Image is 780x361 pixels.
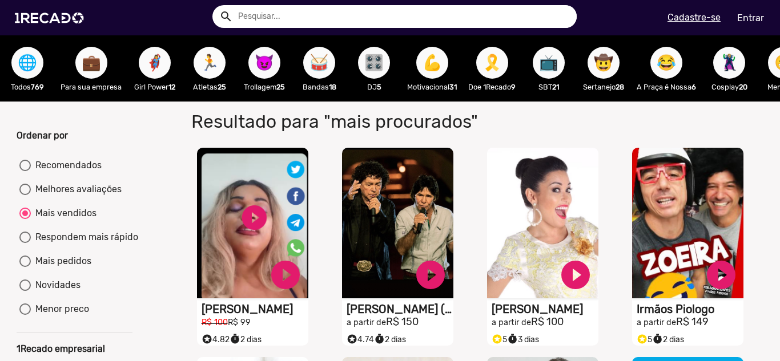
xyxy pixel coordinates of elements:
[539,47,558,79] span: 📺
[713,47,745,79] button: 🦹🏼‍♀️
[468,82,516,92] p: Doe 1Recado
[202,318,228,327] small: R$ 100
[652,334,663,344] small: timer
[374,331,385,344] i: timer
[558,258,593,292] a: play_circle_filled
[552,83,559,91] b: 21
[342,148,453,298] video: S1RECADO vídeos dedicados para fãs e empresas
[347,318,386,327] small: a partir de
[364,47,384,79] span: 🎛️
[476,47,508,79] button: 🎗️
[449,83,457,91] b: 31
[347,334,357,344] small: stars
[202,335,230,344] span: 4.82
[492,334,502,344] small: stars
[188,82,231,92] p: Atletas
[31,278,81,292] div: Novidades
[719,47,739,79] span: 🦹🏼‍♀️
[407,82,457,92] p: Motivacional
[202,331,212,344] i: Selo super talento
[616,83,624,91] b: 28
[492,335,507,344] span: 5
[637,331,648,344] i: Selo super talento
[303,47,335,79] button: 🥁
[637,302,743,316] h1: Irmãos Piologo
[637,316,743,328] h2: R$ 149
[483,47,502,79] span: 🎗️
[230,334,240,344] small: timer
[416,47,448,79] button: 💪
[511,83,516,91] b: 9
[347,331,357,344] i: Selo super talento
[61,82,122,92] p: Para sua empresa
[347,316,453,328] h2: R$ 150
[650,47,682,79] button: 😂
[652,335,684,344] span: 2 dias
[507,335,539,344] span: 3 dias
[352,82,396,92] p: DJ
[215,6,235,26] button: Example home icon
[492,316,598,328] h2: R$ 100
[133,82,176,92] p: Girl Power
[31,206,97,220] div: Mais vendidos
[276,83,285,91] b: 25
[18,47,37,79] span: 🌐
[347,335,374,344] span: 4.74
[248,47,280,79] button: 😈
[374,334,385,344] small: timer
[492,318,531,327] small: a partir de
[31,159,102,172] div: Recomendados
[243,82,286,92] p: Trollagem
[413,258,448,292] a: play_circle_filled
[492,331,502,344] i: Selo super talento
[374,335,406,344] span: 2 dias
[202,334,212,344] small: stars
[194,47,226,79] button: 🏃
[527,82,570,92] p: SBT
[31,83,44,91] b: 769
[297,82,341,92] p: Bandas
[423,47,442,79] span: 💪
[637,318,676,327] small: a partir de
[218,83,226,91] b: 25
[492,302,598,316] h1: [PERSON_NAME]
[358,47,390,79] button: 🎛️
[168,83,175,91] b: 12
[75,47,107,79] button: 💼
[507,334,518,344] small: timer
[202,302,308,316] h1: [PERSON_NAME]
[652,331,663,344] i: timer
[588,47,620,79] button: 🤠
[739,83,747,91] b: 20
[255,47,274,79] span: 😈
[145,47,164,79] span: 🦸‍♀️
[82,47,101,79] span: 💼
[637,82,696,92] p: A Praça é Nossa
[329,83,336,91] b: 18
[200,47,219,79] span: 🏃
[230,335,262,344] span: 2 dias
[668,12,721,23] u: Cadastre-se
[268,258,303,292] a: play_circle_filled
[730,8,771,28] a: Entrar
[533,47,565,79] button: 📺
[31,182,122,196] div: Melhores avaliações
[230,5,577,28] input: Pesquisar...
[637,335,652,344] span: 5
[139,47,171,79] button: 🦸‍♀️
[487,148,598,298] video: S1RECADO vídeos dedicados para fãs e empresas
[31,302,89,316] div: Menor preco
[230,331,240,344] i: timer
[582,82,625,92] p: Sertanejo
[691,83,696,91] b: 6
[657,47,676,79] span: 😂
[17,343,105,354] b: 1Recado empresarial
[704,258,738,292] a: play_circle_filled
[17,130,68,141] b: Ordenar por
[11,47,43,79] button: 🌐
[31,230,138,244] div: Respondem mais rápido
[6,82,49,92] p: Todos
[31,254,91,268] div: Mais pedidos
[377,83,381,91] b: 5
[309,47,329,79] span: 🥁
